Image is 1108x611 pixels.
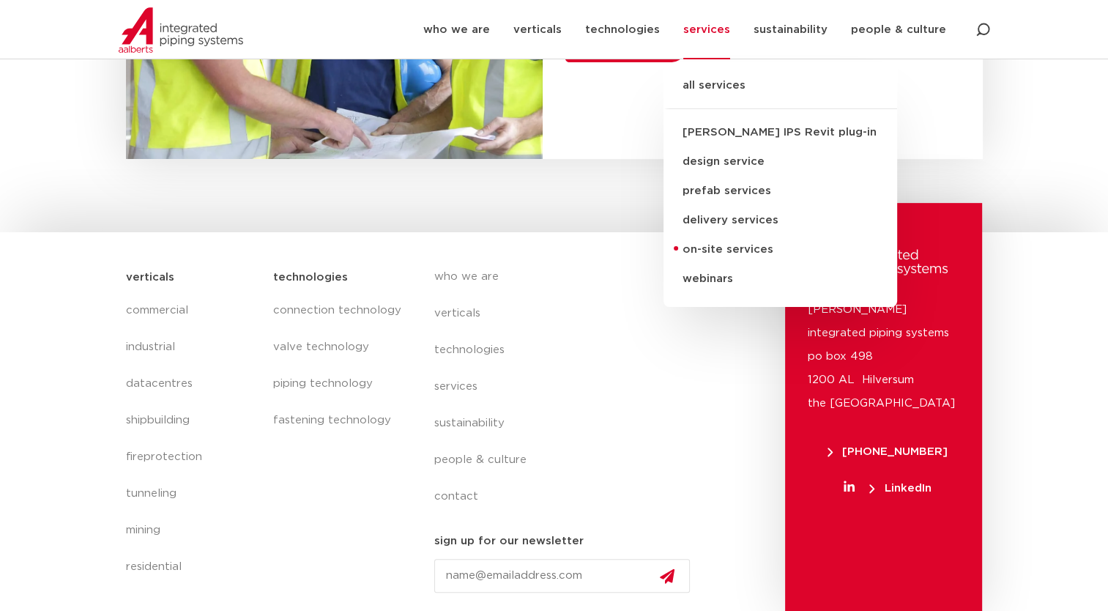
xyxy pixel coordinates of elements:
a: residential [126,549,259,585]
input: name@emailaddress.com [434,559,691,593]
a: verticals [434,295,702,332]
a: datacentres [126,366,259,402]
a: sustainability [434,405,702,442]
a: contact us [561,28,703,62]
a: piping technology [272,366,404,402]
a: valve technology [272,329,404,366]
span: LinkedIn [869,483,931,494]
a: on-site services [663,235,897,264]
a: contact [434,478,702,515]
a: tunneling [126,475,259,512]
a: technologies [434,332,702,369]
a: [PERSON_NAME] IPS Revit plug-in [663,118,897,147]
ul: services [663,62,897,307]
a: connection technology [272,292,404,329]
a: services [434,369,702,405]
a: design service [663,147,897,177]
nav: Menu [272,292,404,439]
a: LinkedIn [807,483,967,494]
a: industrial [126,329,259,366]
a: delivery services [663,206,897,235]
h5: technologies [272,266,347,289]
a: mining [126,512,259,549]
a: prefab services [663,177,897,206]
a: webinars [663,264,897,294]
nav: Menu [126,292,259,585]
a: [PHONE_NUMBER] [807,446,967,457]
nav: Menu [434,259,702,515]
h5: verticals [126,266,174,289]
a: fireprotection [126,439,259,475]
span: [PHONE_NUMBER] [828,446,948,457]
p: [PERSON_NAME] integrated piping systems po box 498 1200 AL Hilversum the [GEOGRAPHIC_DATA] [807,298,960,415]
a: shipbuilding [126,402,259,439]
img: send.svg [660,569,674,584]
a: who we are [434,259,702,295]
a: people & culture [434,442,702,478]
a: commercial [126,292,259,329]
a: all services [663,77,897,109]
a: fastening technology [272,402,404,439]
h5: sign up for our newsletter [434,530,584,553]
